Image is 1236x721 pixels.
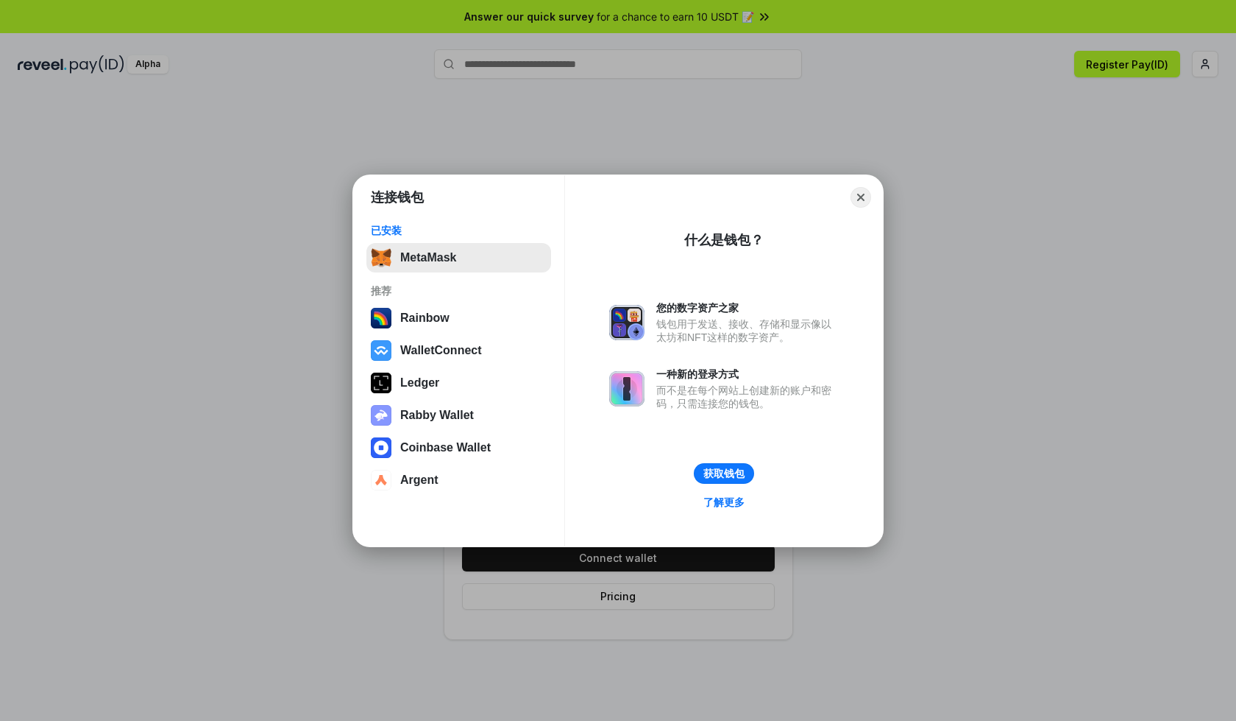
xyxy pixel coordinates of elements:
[366,303,551,333] button: Rainbow
[371,340,391,361] img: svg+xml,%3Csvg%20width%3D%2228%22%20height%3D%2228%22%20viewBox%3D%220%200%2028%2028%22%20fill%3D...
[400,409,474,422] div: Rabby Wallet
[656,301,839,314] div: 您的数字资产之家
[371,189,424,206] h1: 连接钱包
[656,317,839,344] div: 钱包用于发送、接收、存储和显示像以太坊和NFT这样的数字资产。
[371,224,547,237] div: 已安装
[371,284,547,298] div: 推荐
[609,305,644,340] img: svg+xml,%3Csvg%20xmlns%3D%22http%3A%2F%2Fwww.w3.org%2F2000%2Fsvg%22%20fill%3D%22none%22%20viewBox...
[366,433,551,463] button: Coinbase Wallet
[366,465,551,495] button: Argent
[371,470,391,490] img: svg+xml,%3Csvg%20width%3D%2228%22%20height%3D%2228%22%20viewBox%3D%220%200%2028%2028%22%20fill%3D...
[694,463,754,484] button: 获取钱包
[609,371,644,407] img: svg+xml,%3Csvg%20xmlns%3D%22http%3A%2F%2Fwww.w3.org%2F2000%2Fsvg%22%20fill%3D%22none%22%20viewBox...
[371,308,391,328] img: svg+xml,%3Csvg%20width%3D%22120%22%20height%3D%22120%22%20viewBox%3D%220%200%20120%20120%22%20fil...
[684,231,764,249] div: 什么是钱包？
[371,405,391,426] img: svg+xml,%3Csvg%20xmlns%3D%22http%3A%2F%2Fwww.w3.org%2F2000%2Fsvg%22%20fill%3D%22none%22%20viewBox...
[695,493,753,512] a: 了解更多
[400,344,482,357] div: WalletConnect
[366,401,551,430] button: Rabby Wallet
[656,384,839,410] div: 而不是在每个网站上创建新的账户和密码，只需连接您的钱包。
[366,336,551,365] button: WalletConnect
[371,437,391,458] img: svg+xml,%3Csvg%20width%3D%2228%22%20height%3D%2228%22%20viewBox%3D%220%200%2028%2028%22%20fill%3D...
[703,467,745,480] div: 获取钱包
[371,247,391,268] img: svg+xml,%3Csvg%20fill%3D%22none%22%20height%3D%2233%22%20viewBox%3D%220%200%2035%2033%22%20width%...
[850,187,871,208] button: Close
[400,441,491,454] div: Coinbase Wallet
[656,367,839,381] div: 一种新的登录方式
[703,496,745,509] div: 了解更多
[400,474,438,487] div: Argent
[400,376,439,390] div: Ledger
[366,243,551,272] button: MetaMask
[400,251,456,264] div: MetaMask
[366,368,551,398] button: Ledger
[371,373,391,393] img: svg+xml,%3Csvg%20xmlns%3D%22http%3A%2F%2Fwww.w3.org%2F2000%2Fsvg%22%20width%3D%2228%22%20height%3...
[400,312,450,325] div: Rainbow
